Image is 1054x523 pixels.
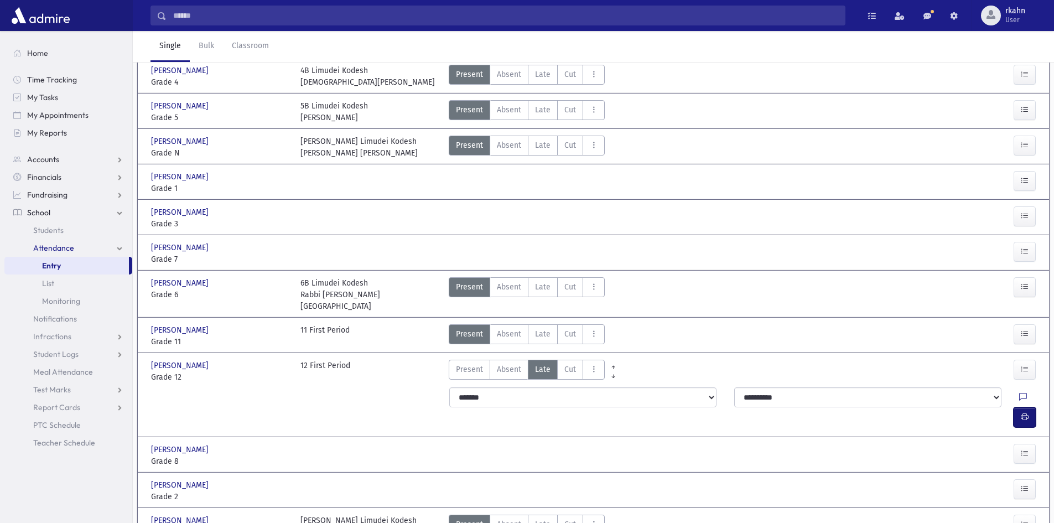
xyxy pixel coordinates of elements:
[564,139,576,151] span: Cut
[564,281,576,293] span: Cut
[535,104,551,116] span: Late
[497,281,521,293] span: Absent
[151,171,211,183] span: [PERSON_NAME]
[150,31,190,62] a: Single
[151,324,211,336] span: [PERSON_NAME]
[449,360,605,383] div: AttTypes
[497,328,521,340] span: Absent
[4,257,129,275] a: Entry
[535,364,551,375] span: Late
[151,444,211,455] span: [PERSON_NAME]
[33,385,71,395] span: Test Marks
[151,100,211,112] span: [PERSON_NAME]
[535,139,551,151] span: Late
[151,277,211,289] span: [PERSON_NAME]
[449,100,605,123] div: AttTypes
[151,491,289,503] span: Grade 2
[564,104,576,116] span: Cut
[456,364,483,375] span: Present
[27,48,48,58] span: Home
[151,112,289,123] span: Grade 5
[27,208,50,218] span: School
[4,44,132,62] a: Home
[33,349,79,359] span: Student Logs
[535,281,551,293] span: Late
[564,364,576,375] span: Cut
[300,360,350,383] div: 12 First Period
[4,204,132,221] a: School
[4,310,132,328] a: Notifications
[449,277,605,312] div: AttTypes
[4,416,132,434] a: PTC Schedule
[497,104,521,116] span: Absent
[449,65,605,88] div: AttTypes
[300,100,368,123] div: 5B Limudei Kodesh [PERSON_NAME]
[151,479,211,491] span: [PERSON_NAME]
[151,65,211,76] span: [PERSON_NAME]
[1005,7,1025,15] span: rkahn
[151,242,211,253] span: [PERSON_NAME]
[456,328,483,340] span: Present
[27,128,67,138] span: My Reports
[33,367,93,377] span: Meal Attendance
[4,292,132,310] a: Monitoring
[4,398,132,416] a: Report Cards
[27,75,77,85] span: Time Tracking
[4,151,132,168] a: Accounts
[151,136,211,147] span: [PERSON_NAME]
[4,71,132,89] a: Time Tracking
[151,206,211,218] span: [PERSON_NAME]
[300,65,435,88] div: 4B Limudei Kodesh [DEMOGRAPHIC_DATA][PERSON_NAME]
[151,76,289,88] span: Grade 4
[456,139,483,151] span: Present
[300,136,418,159] div: [PERSON_NAME] Limudei Kodesh [PERSON_NAME] [PERSON_NAME]
[151,336,289,348] span: Grade 11
[4,106,132,124] a: My Appointments
[42,278,54,288] span: List
[151,253,289,265] span: Grade 7
[4,186,132,204] a: Fundraising
[564,328,576,340] span: Cut
[151,183,289,194] span: Grade 1
[535,328,551,340] span: Late
[497,69,521,80] span: Absent
[151,455,289,467] span: Grade 8
[190,31,223,62] a: Bulk
[497,364,521,375] span: Absent
[4,275,132,292] a: List
[456,104,483,116] span: Present
[4,168,132,186] a: Financials
[33,225,64,235] span: Students
[4,381,132,398] a: Test Marks
[223,31,278,62] a: Classroom
[33,420,81,430] span: PTC Schedule
[456,69,483,80] span: Present
[449,324,605,348] div: AttTypes
[300,324,350,348] div: 11 First Period
[4,221,132,239] a: Students
[27,92,58,102] span: My Tasks
[151,218,289,230] span: Grade 3
[4,363,132,381] a: Meal Attendance
[9,4,72,27] img: AdmirePro
[564,69,576,80] span: Cut
[33,438,95,448] span: Teacher Schedule
[300,277,439,312] div: 6B Limudei Kodesh Rabbi [PERSON_NAME][GEOGRAPHIC_DATA]
[42,296,80,306] span: Monitoring
[151,289,289,301] span: Grade 6
[27,172,61,182] span: Financials
[167,6,845,25] input: Search
[4,328,132,345] a: Infractions
[4,434,132,452] a: Teacher Schedule
[151,371,289,383] span: Grade 12
[1005,15,1025,24] span: User
[42,261,61,271] span: Entry
[33,332,71,341] span: Infractions
[449,136,605,159] div: AttTypes
[4,345,132,363] a: Student Logs
[456,281,483,293] span: Present
[27,154,59,164] span: Accounts
[27,190,68,200] span: Fundraising
[151,147,289,159] span: Grade N
[4,124,132,142] a: My Reports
